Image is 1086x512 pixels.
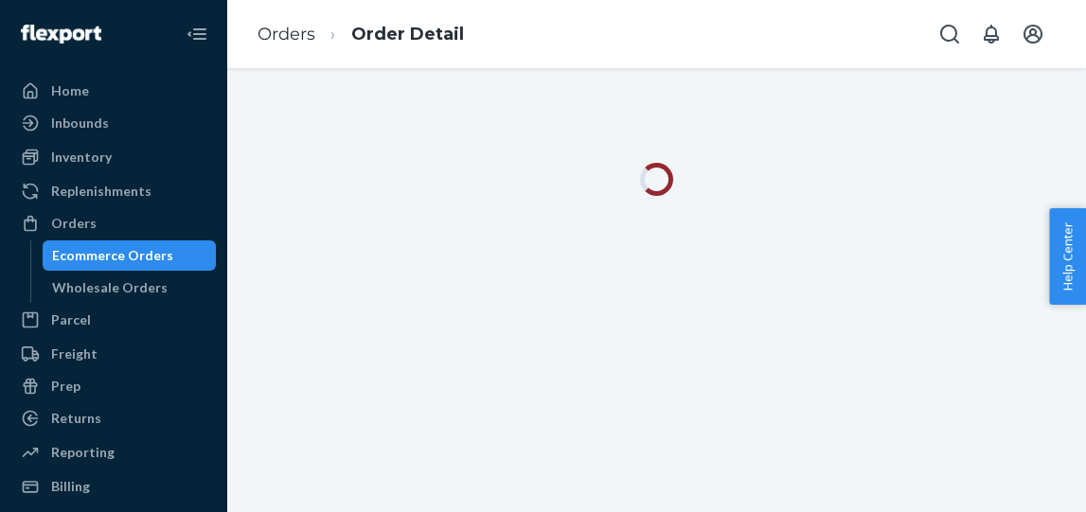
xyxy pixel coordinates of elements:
a: Orders [258,24,315,44]
div: Freight [51,344,98,363]
div: Home [51,81,89,100]
a: Replenishments [11,176,216,206]
a: Inbounds [11,108,216,138]
a: Parcel [11,305,216,335]
div: Returns [51,409,101,428]
div: Inbounds [51,114,109,132]
a: Billing [11,471,216,502]
a: Orders [11,208,216,238]
div: Billing [51,477,90,496]
div: Ecommerce Orders [52,246,173,265]
div: Orders [51,214,97,233]
button: Help Center [1049,208,1086,305]
ol: breadcrumbs [242,7,479,62]
button: Open notifications [972,15,1010,53]
div: Parcel [51,310,91,329]
button: Open Search Box [931,15,969,53]
button: Open account menu [1014,15,1052,53]
a: Freight [11,339,216,369]
a: Wholesale Orders [43,273,217,303]
div: Inventory [51,148,112,167]
div: Reporting [51,443,115,462]
button: Close Navigation [178,15,216,53]
div: Prep [51,377,80,396]
a: Ecommerce Orders [43,240,217,271]
img: Flexport logo [21,25,101,44]
div: Replenishments [51,182,151,201]
a: Home [11,76,216,106]
a: Prep [11,371,216,401]
a: Reporting [11,437,216,468]
div: Wholesale Orders [52,278,168,297]
a: Order Detail [351,24,464,44]
a: Returns [11,403,216,433]
a: Inventory [11,142,216,172]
